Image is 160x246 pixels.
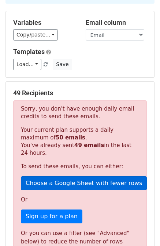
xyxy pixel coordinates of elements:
div: Or you can use a filter (see "Advanced" below) to reduce the number of rows [21,229,139,246]
button: Save [53,59,72,70]
a: Load... [13,59,41,70]
p: Your current plan supports a daily maximum of . You've already sent in the last 24 hours. [21,126,139,157]
a: Choose a Google Sheet with fewer rows [21,176,147,190]
a: Copy/paste... [13,29,58,41]
p: Sorry, you don't have enough daily email credits to send these emails. [21,105,139,120]
strong: 49 emails [74,142,104,149]
h5: 49 Recipients [13,89,147,97]
a: Sign up for a plan [21,210,82,223]
h5: Variables [13,19,75,27]
p: To send these emails, you can either: [21,163,139,170]
strong: 50 emails [56,134,85,141]
p: Or [21,196,139,204]
h5: Email column [86,19,147,27]
iframe: Chat Widget [123,211,160,246]
a: Templates [13,48,45,55]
